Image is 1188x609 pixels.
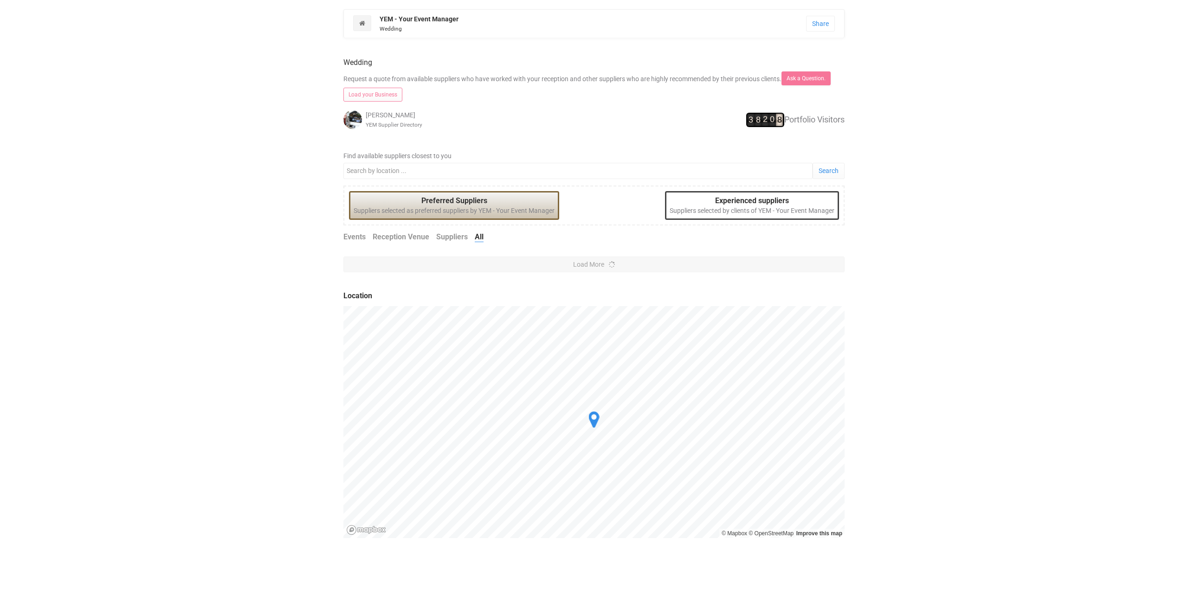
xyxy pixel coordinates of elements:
small: YEM Supplier Directory [366,122,422,128]
a: Suppliers [436,232,468,243]
div: Request a quote from available suppliers who have worked with your reception and other suppliers ... [336,47,852,138]
a: All [475,232,484,243]
img: open-uri20200524-4-1f5v9j8 [343,110,362,129]
a: Share [806,16,835,32]
legend: Experienced suppliers [670,196,834,206]
div: 8 [777,114,782,126]
legend: Preferred Suppliers [354,196,555,206]
div: [PERSON_NAME] [343,110,510,129]
a: Search [813,163,845,179]
input: Search by location ... [343,163,813,179]
a: Events [343,232,366,243]
h4: Wedding [343,58,845,67]
div: 0 [770,114,775,126]
div: Portfolio Visitors [678,113,845,128]
canvas: Map [343,306,845,538]
div: 2 [763,114,768,126]
strong: YEM - Your Event Manager [380,15,458,23]
a: OpenStreetMap [749,530,794,537]
a: Ask a Question. [781,71,831,85]
a: Reception Venue [373,232,429,243]
a: Improve this map [796,530,842,537]
label: Find available suppliers closest to you [343,151,845,160]
small: Wedding [380,26,402,32]
div: Suppliers selected as preferred suppliers by YEM - Your Event Manager [349,191,559,220]
div: 3 [749,114,753,126]
a: Load your Business [343,88,402,102]
button: Load More [343,256,845,272]
legend: Location [343,291,845,301]
div: 8 [756,114,761,126]
a: Mapbox [722,530,747,537]
div: Suppliers selected by clients of YEM - Your Event Manager [665,191,839,220]
a: Mapbox logo [347,525,386,535]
